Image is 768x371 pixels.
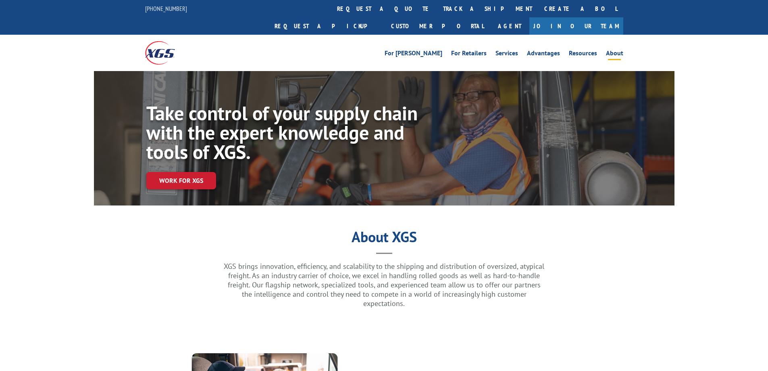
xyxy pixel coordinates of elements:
[569,50,597,59] a: Resources
[146,103,420,166] h1: Take control of your supply chain with the expert knowledge and tools of XGS.
[145,4,187,13] a: [PHONE_NUMBER]
[529,17,623,35] a: Join Our Team
[385,50,442,59] a: For [PERSON_NAME]
[606,50,623,59] a: About
[146,172,216,189] a: Work for XGS
[385,17,490,35] a: Customer Portal
[490,17,529,35] a: Agent
[223,262,545,308] p: XGS brings innovation, efficiency, and scalability to the shipping and distribution of oversized,...
[94,231,674,247] h1: About XGS
[268,17,385,35] a: Request a pickup
[451,50,487,59] a: For Retailers
[527,50,560,59] a: Advantages
[495,50,518,59] a: Services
